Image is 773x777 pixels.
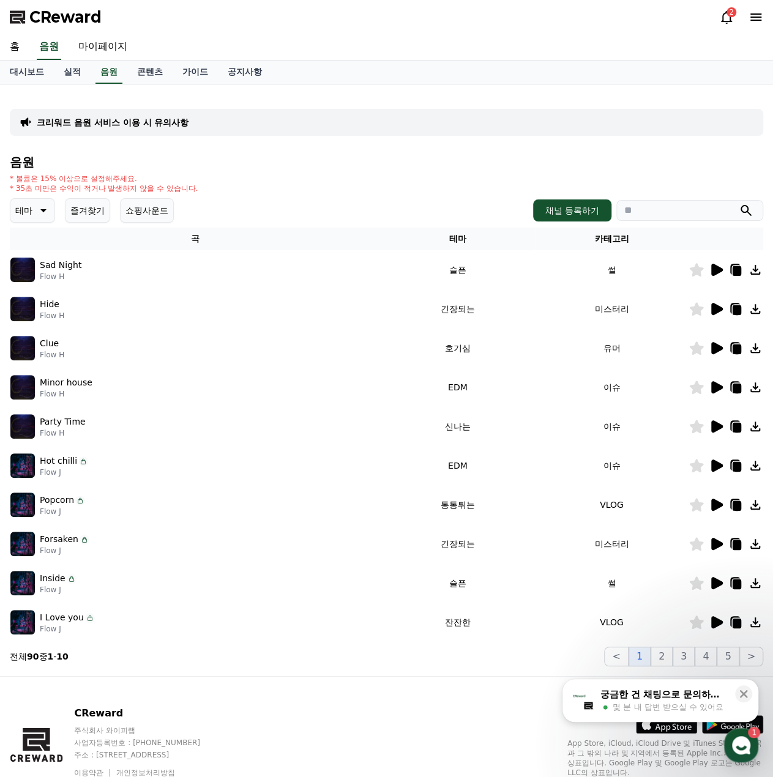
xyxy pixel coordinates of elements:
[40,350,64,360] p: Flow H
[40,572,65,585] p: Inside
[173,61,218,84] a: 가이드
[74,768,113,777] a: 이용약관
[116,768,175,777] a: 개인정보처리방침
[535,228,689,250] th: 카테고리
[10,155,763,169] h4: 음원
[81,388,158,418] a: 1대화
[10,650,69,663] p: 전체 중 -
[40,533,78,546] p: Forsaken
[189,406,204,416] span: 설정
[381,563,534,603] td: 슬픈
[56,652,68,661] strong: 10
[535,250,689,289] td: 썰
[10,228,381,250] th: 곡
[10,174,198,184] p: * 볼륨은 15% 이상으로 설정해주세요.
[120,198,174,223] button: 쇼핑사운드
[535,407,689,446] td: 이슈
[37,116,189,128] a: 크리워드 음원 서비스 이용 시 유의사항
[40,507,85,516] p: Flow J
[29,7,102,27] span: CReward
[719,10,734,24] a: 2
[10,453,35,478] img: music
[37,34,61,60] a: 음원
[381,446,534,485] td: EDM
[381,407,534,446] td: 신나는
[739,647,763,666] button: >
[535,368,689,407] td: 이슈
[218,61,272,84] a: 공지사항
[40,389,92,399] p: Flow H
[533,199,611,221] button: 채널 등록하기
[40,272,81,281] p: Flow H
[651,647,673,666] button: 2
[10,7,102,27] a: CReward
[40,624,95,634] p: Flow J
[381,228,534,250] th: 테마
[47,652,53,661] strong: 1
[381,329,534,368] td: 호기심
[39,406,46,416] span: 홈
[10,375,35,400] img: music
[10,198,55,223] button: 테마
[74,726,223,735] p: 주식회사 와이피랩
[10,493,35,517] img: music
[40,494,74,507] p: Popcorn
[695,647,717,666] button: 4
[535,289,689,329] td: 미스터리
[40,376,92,389] p: Minor house
[717,647,739,666] button: 5
[27,652,39,661] strong: 90
[535,446,689,485] td: 이슈
[535,603,689,642] td: VLOG
[726,7,736,17] div: 2
[10,258,35,282] img: music
[381,250,534,289] td: 슬픈
[40,337,59,350] p: Clue
[40,611,84,624] p: I Love you
[69,34,137,60] a: 마이페이지
[40,298,59,311] p: Hide
[124,387,129,397] span: 1
[10,532,35,556] img: music
[535,524,689,563] td: 미스터리
[15,202,32,219] p: 테마
[54,61,91,84] a: 실적
[40,259,81,272] p: Sad Night
[40,311,64,321] p: Flow H
[10,571,35,595] img: music
[4,388,81,418] a: 홈
[74,738,223,748] p: 사업자등록번호 : [PHONE_NUMBER]
[40,428,86,438] p: Flow H
[10,184,198,193] p: * 35초 미만은 수익이 적거나 발생하지 않을 수 있습니다.
[381,603,534,642] td: 잔잔한
[95,61,122,84] a: 음원
[535,485,689,524] td: VLOG
[535,329,689,368] td: 유머
[40,415,86,428] p: Party Time
[127,61,173,84] a: 콘텐츠
[381,485,534,524] td: 통통튀는
[10,414,35,439] img: music
[381,289,534,329] td: 긴장되는
[381,524,534,563] td: 긴장되는
[40,467,88,477] p: Flow J
[629,647,651,666] button: 1
[10,336,35,360] img: music
[10,610,35,634] img: music
[40,455,77,467] p: Hot chilli
[673,647,695,666] button: 3
[74,750,223,760] p: 주소 : [STREET_ADDRESS]
[158,388,235,418] a: 설정
[40,585,77,595] p: Flow J
[74,706,223,721] p: CReward
[40,546,89,556] p: Flow J
[65,198,110,223] button: 즐겨찾기
[604,647,628,666] button: <
[112,407,127,417] span: 대화
[535,563,689,603] td: 썰
[10,297,35,321] img: music
[381,368,534,407] td: EDM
